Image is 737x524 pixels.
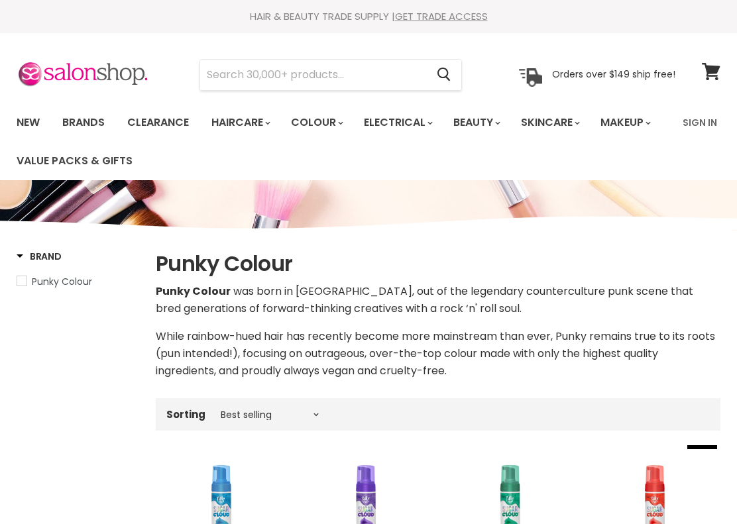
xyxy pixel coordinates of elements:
a: Makeup [591,109,659,136]
ul: Main menu [7,103,675,180]
a: Electrical [354,109,441,136]
form: Product [199,59,462,91]
a: GET TRADE ACCESS [395,9,488,23]
a: Value Packs & Gifts [7,147,142,175]
button: Search [426,60,461,90]
a: Skincare [511,109,588,136]
a: Sign In [675,109,725,136]
a: Colour [281,109,351,136]
span: was born in [GEOGRAPHIC_DATA], out of the legendary counterculture punk scene that bred generatio... [156,284,693,316]
h3: Brand [17,250,62,263]
h1: Punky Colour [156,250,720,278]
label: Sorting [166,409,205,420]
a: Brands [52,109,115,136]
input: Search [200,60,426,90]
a: Clearance [117,109,199,136]
a: New [7,109,50,136]
a: Beauty [443,109,508,136]
strong: Punky Colour [156,284,231,299]
a: Punky Colour [17,274,139,289]
span: While rainbow-hued hair has recently become more mainstream than ever, Punky remains true to its ... [156,329,715,378]
span: Punky Colour [32,275,92,288]
a: Haircare [201,109,278,136]
p: Orders over $149 ship free! [552,68,675,80]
